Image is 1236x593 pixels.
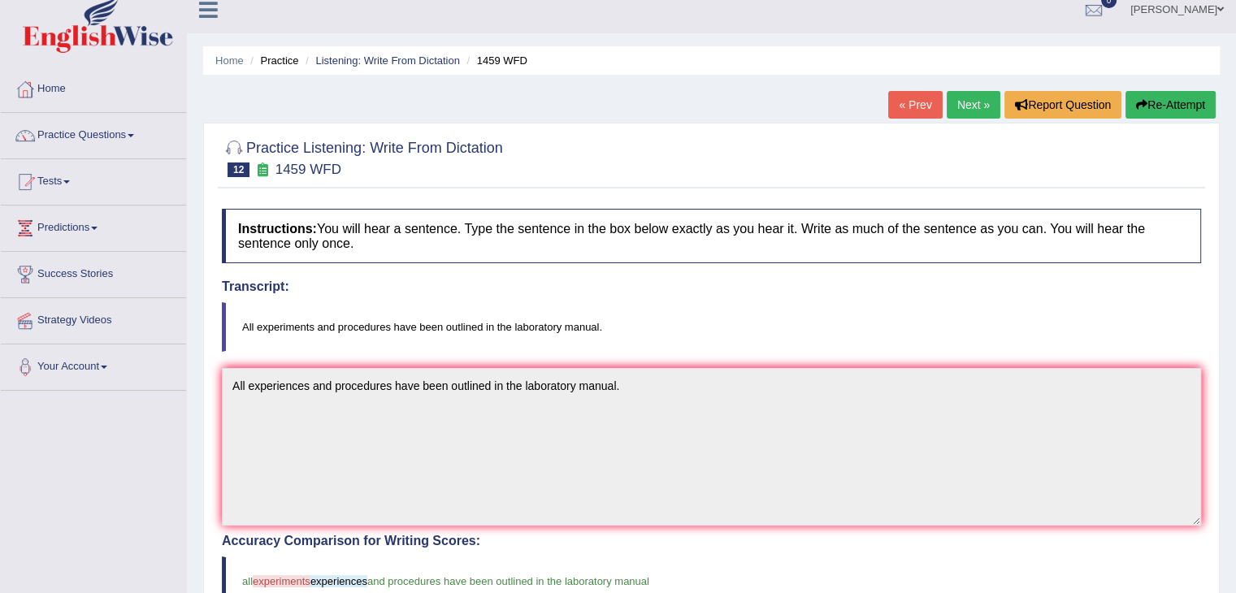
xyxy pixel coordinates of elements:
blockquote: All experiments and procedures have been outlined in the laboratory manual. [222,302,1201,352]
h4: You will hear a sentence. Type the sentence in the box below exactly as you hear it. Write as muc... [222,209,1201,263]
button: Report Question [1004,91,1121,119]
span: and procedures have been outlined in the laboratory manual [367,575,649,587]
a: Your Account [1,344,186,385]
button: Re-Attempt [1125,91,1216,119]
h4: Transcript: [222,279,1201,294]
li: 1459 WFD [463,53,527,68]
a: Home [215,54,244,67]
span: all [242,575,253,587]
small: Exam occurring question [254,162,271,178]
a: « Prev [888,91,942,119]
li: Practice [246,53,298,68]
a: Listening: Write From Dictation [315,54,460,67]
b: Instructions: [238,222,317,236]
a: Strategy Videos [1,298,186,339]
a: Home [1,67,186,107]
a: Success Stories [1,252,186,292]
small: 1459 WFD [275,162,341,177]
h2: Practice Listening: Write From Dictation [222,136,503,177]
span: experiments [253,575,310,587]
span: experiences [310,575,367,587]
a: Tests [1,159,186,200]
h4: Accuracy Comparison for Writing Scores: [222,534,1201,548]
a: Practice Questions [1,113,186,154]
a: Predictions [1,206,186,246]
span: 12 [228,162,249,177]
a: Next » [947,91,1000,119]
